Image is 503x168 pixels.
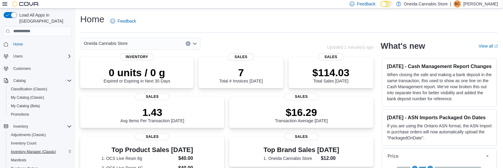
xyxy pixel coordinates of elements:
[1,40,74,48] button: Home
[6,148,74,156] button: Inventory Manager (Classic)
[11,123,30,130] button: Inventory
[11,65,72,72] span: Customers
[312,67,350,79] p: $114.03
[118,18,136,24] span: Feedback
[8,157,29,164] a: Manifests
[8,94,47,101] a: My Catalog (Classic)
[387,123,492,141] p: If you are using the Ontario ASN format, the ASN Import in purchase orders will now automatically...
[275,106,328,118] p: $16.29
[120,106,184,123] div: Avg Items Per Transaction [DATE]
[495,45,498,48] svg: External link
[11,112,29,117] span: Promotions
[387,72,492,102] p: When closing the safe and making a bank deposit in the same transaction, this used to show as one...
[455,0,460,8] span: BC
[8,131,72,138] span: Adjustments (Classic)
[264,146,339,154] h3: Top Brand Sales [DATE]
[11,77,28,84] button: Catalog
[8,148,59,155] a: Inventory Manager (Classic)
[11,104,40,108] span: My Catalog (Beta)
[104,67,170,83] div: Expired or Expiring in Next 30 Days
[6,131,74,139] button: Adjustments (Classic)
[1,122,74,131] button: Inventory
[102,155,176,161] dt: 1. OCS Live Resin 8g
[6,102,74,110] button: My Catalog (Beta)
[8,111,72,118] span: Promotions
[8,94,72,101] span: My Catalog (Classic)
[8,157,72,164] span: Manifests
[186,41,191,46] button: Clear input
[6,85,74,93] button: Classification (Classic)
[104,67,170,79] p: 0 units / 0 g
[6,156,74,164] button: Manifests
[80,13,104,25] h1: Home
[8,102,43,110] a: My Catalog (Beta)
[11,41,25,48] a: Home
[219,67,263,79] p: 7
[13,78,26,83] span: Catalog
[1,76,74,85] button: Catalog
[17,12,72,24] span: Load All Apps in [GEOGRAPHIC_DATA]
[13,42,23,47] span: Home
[11,77,72,84] span: Catalog
[404,0,448,8] p: Oneida Cannabis Store
[357,1,375,7] span: Feedback
[8,131,48,138] a: Adjustments (Classic)
[387,63,492,69] h3: [DATE] - Cash Management Report Changes
[381,41,425,51] h2: What's new
[6,93,74,102] button: My Catalog (Classic)
[11,53,72,60] span: Users
[13,124,28,129] span: Inventory
[479,44,498,48] a: View allExternal link
[135,133,169,140] span: Sales
[11,53,25,60] button: Users
[11,158,26,163] span: Manifests
[13,54,23,59] span: Users
[178,155,203,162] dd: $40.00
[275,106,328,123] div: Transaction Average [DATE]
[454,0,461,8] div: Brendan Chrisjohn
[463,0,498,8] p: [PERSON_NAME]
[8,86,50,93] a: Classification (Classic)
[120,53,154,61] span: Inventory
[11,40,72,48] span: Home
[450,0,451,8] p: |
[228,53,254,61] span: Sales
[8,111,32,118] a: Promotions
[219,67,263,83] div: Total # Invoices [DATE]
[8,140,39,147] a: Inventory Count
[327,45,374,50] p: Updated 1 minute(s) ago
[387,114,492,120] h3: [DATE] - ASN Imports Packaged On Dates
[312,67,350,83] div: Total Sales [DATE]
[11,95,44,100] span: My Catalog (Classic)
[285,133,318,140] span: Sales
[120,106,184,118] p: 1.43
[108,15,138,27] a: Feedback
[1,52,74,61] button: Users
[11,141,36,146] span: Inventory Count
[11,123,72,130] span: Inventory
[318,53,344,61] span: Sales
[84,40,128,47] span: Oneida Cannabis Store
[264,155,318,161] dt: 1. Oneida Cannabis Store
[192,41,197,46] button: Open list of options
[8,140,72,147] span: Inventory Count
[321,155,339,162] dd: $12.00
[11,132,46,137] span: Adjustments (Classic)
[285,93,318,100] span: Sales
[12,1,39,7] img: Cova
[13,66,31,71] span: Customers
[11,65,33,72] a: Customers
[135,93,169,100] span: Sales
[6,110,74,119] button: Promotions
[6,139,74,148] button: Inventory Count
[8,86,72,93] span: Classification (Classic)
[11,149,56,154] span: Inventory Manager (Classic)
[8,102,72,110] span: My Catalog (Beta)
[8,148,72,155] span: Inventory Manager (Classic)
[381,1,393,7] input: Dark Mode
[102,146,203,154] h3: Top Product Sales [DATE]
[11,87,47,92] span: Classification (Classic)
[1,64,74,73] button: Customers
